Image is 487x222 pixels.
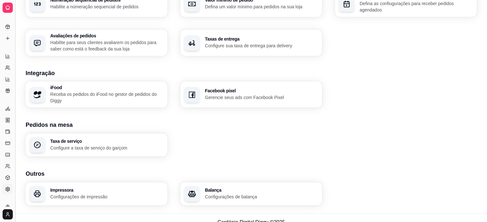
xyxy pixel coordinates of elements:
[205,94,318,101] p: Gerencie seus ads com Facebook Pixel
[50,39,164,52] p: Habilite para seus clientes avaliarem os pedidos para saber como está o feedback da sua loja
[50,34,164,38] h3: Avaliações de pedidos
[26,169,477,178] h3: Outros
[26,120,477,129] h3: Pedidos na mesa
[50,91,164,104] p: Receba os pedidos do iFood no gestor de pedidos do Diggy
[180,81,322,108] button: Facebook pixelGerencie seus ads com Facebook Pixel
[26,69,477,78] h3: Integração
[50,145,164,151] p: Configure a taxa de serviço do garçom
[205,37,318,41] h3: Taxas de entrega
[180,182,322,205] button: BalançaConfigurações de balança
[26,182,167,205] button: ImpressoraConfigurações de impressão
[26,81,167,108] button: iFoodReceba os pedidos do iFood no gestor de pedidos do Diggy
[50,4,164,10] p: Habilite a númeração sequencial de pedidos
[26,133,167,157] button: Taxa de serviçoConfigure a taxa de serviço do garçom
[360,0,473,13] p: Defina as confiugurações para receber pedidos agendados
[180,30,322,56] button: Taxas de entregaConfigure sua taxa de entrega para delivery
[50,188,164,192] h3: Impressora
[205,188,318,192] h3: Balança
[205,42,318,49] p: Configure sua taxa de entrega para delivery
[50,194,164,200] p: Configurações de impressão
[205,4,318,10] p: Defina um valor mínimo para pedidos na sua loja
[26,30,167,56] button: Avaliações de pedidosHabilite para seus clientes avaliarem os pedidos para saber como está o feed...
[205,88,318,93] h3: Facebook pixel
[50,139,164,143] h3: Taxa de serviço
[50,85,164,90] h3: iFood
[205,194,318,200] p: Configurações de balança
